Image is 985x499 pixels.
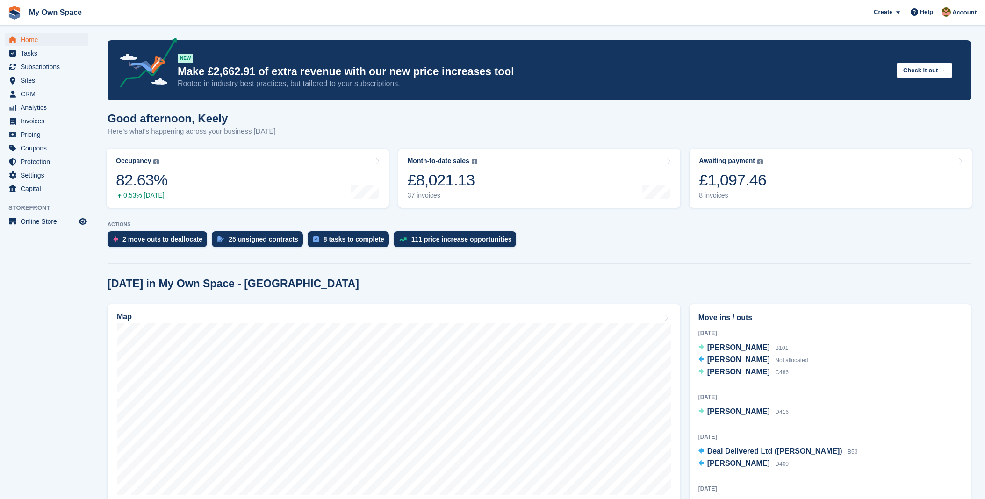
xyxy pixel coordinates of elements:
a: menu [5,101,88,114]
div: [DATE] [698,433,962,441]
button: Check it out → [897,63,952,78]
span: [PERSON_NAME] [707,368,770,376]
span: Deal Delivered Ltd ([PERSON_NAME]) [707,447,842,455]
img: stora-icon-8386f47178a22dfd0bd8f6a31ec36ba5ce8667c1dd55bd0f319d3a0aa187defe.svg [7,6,22,20]
span: CRM [21,87,77,100]
div: [DATE] [698,329,962,337]
a: [PERSON_NAME] B101 [698,342,789,354]
h2: [DATE] in My Own Space - [GEOGRAPHIC_DATA] [108,278,359,290]
a: Deal Delivered Ltd ([PERSON_NAME]) B53 [698,446,858,458]
span: Settings [21,169,77,182]
a: 8 tasks to complete [308,231,394,252]
a: menu [5,182,88,195]
p: Here's what's happening across your business [DATE] [108,126,276,137]
div: Month-to-date sales [408,157,469,165]
span: Account [952,8,977,17]
a: menu [5,74,88,87]
span: D400 [775,461,789,467]
a: [PERSON_NAME] D400 [698,458,789,470]
a: Awaiting payment £1,097.46 8 invoices [690,149,972,208]
a: 2 move outs to deallocate [108,231,212,252]
div: 8 tasks to complete [324,235,384,243]
div: Awaiting payment [699,157,755,165]
span: Analytics [21,101,77,114]
img: Keely Collin [942,7,951,17]
p: Make £2,662.91 of extra revenue with our new price increases tool [178,65,889,78]
a: 111 price increase opportunities [394,231,521,252]
span: Not allocated [775,357,808,364]
div: 0.53% [DATE] [116,192,167,200]
div: 111 price increase opportunities [411,235,512,243]
span: [PERSON_NAME] [707,356,770,364]
img: price-adjustments-announcement-icon-8257ccfd72463d97f412b2fc003d46551f7dbcb40ab6d574587a9cd5c0d94... [112,38,177,91]
a: Preview store [77,216,88,227]
span: [PERSON_NAME] [707,407,770,415]
span: Coupons [21,142,77,155]
a: menu [5,215,88,228]
h1: Good afternoon, Keely [108,112,276,125]
div: NEW [178,54,193,63]
span: Help [920,7,933,17]
a: menu [5,33,88,46]
span: C486 [775,369,789,376]
a: menu [5,155,88,168]
a: [PERSON_NAME] D416 [698,406,789,418]
div: [DATE] [698,393,962,401]
h2: Map [117,313,132,321]
div: 82.63% [116,171,167,190]
a: [PERSON_NAME] C486 [698,366,789,378]
img: contract_signature_icon-13c848040528278c33f63329250d36e43548de30e8caae1d1a13099fd9432cc5.svg [217,236,224,242]
span: Subscriptions [21,60,77,73]
a: 25 unsigned contracts [212,231,308,252]
div: £1,097.46 [699,171,766,190]
span: B53 [848,449,857,455]
span: B101 [775,345,788,351]
img: icon-info-grey-7440780725fd019a000dd9b08b2336e03edf1995a4989e88bcd33f0948082b44.svg [153,159,159,164]
span: Online Store [21,215,77,228]
img: price_increase_opportunities-93ffe204e8149a01c8c9dc8f82e8f89637d9d84a8eef4429ea346261dce0b2c0.svg [399,237,407,242]
a: menu [5,114,88,128]
img: icon-info-grey-7440780725fd019a000dd9b08b2336e03edf1995a4989e88bcd33f0948082b44.svg [757,159,763,164]
span: [PERSON_NAME] [707,459,770,467]
span: Sites [21,74,77,87]
a: menu [5,169,88,182]
span: Pricing [21,128,77,141]
span: Tasks [21,47,77,60]
a: menu [5,142,88,155]
div: Occupancy [116,157,151,165]
a: menu [5,60,88,73]
span: Storefront [8,203,93,213]
a: menu [5,47,88,60]
a: [PERSON_NAME] Not allocated [698,354,808,366]
div: 25 unsigned contracts [229,235,298,243]
div: 8 invoices [699,192,766,200]
a: Month-to-date sales £8,021.13 37 invoices [398,149,681,208]
span: Capital [21,182,77,195]
span: D416 [775,409,789,415]
img: icon-info-grey-7440780725fd019a000dd9b08b2336e03edf1995a4989e88bcd33f0948082b44.svg [472,159,477,164]
a: Occupancy 82.63% 0.53% [DATE] [107,149,389,208]
span: [PERSON_NAME] [707,343,770,351]
span: Create [874,7,892,17]
a: menu [5,128,88,141]
img: task-75834270c22a3079a89374b754ae025e5fb1db73e45f91037f5363f120a921f8.svg [313,236,319,242]
div: £8,021.13 [408,171,477,190]
p: Rooted in industry best practices, but tailored to your subscriptions. [178,78,889,89]
h2: Move ins / outs [698,312,962,323]
a: menu [5,87,88,100]
img: move_outs_to_deallocate_icon-f764333ba52eb49d3ac5e1228854f67142a1ed5810a6f6cc68b1a99e826820c5.svg [113,236,118,242]
span: Invoices [21,114,77,128]
div: 37 invoices [408,192,477,200]
div: [DATE] [698,485,962,493]
div: 2 move outs to deallocate [122,235,202,243]
a: My Own Space [25,5,86,20]
p: ACTIONS [108,221,971,228]
span: Protection [21,155,77,168]
span: Home [21,33,77,46]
